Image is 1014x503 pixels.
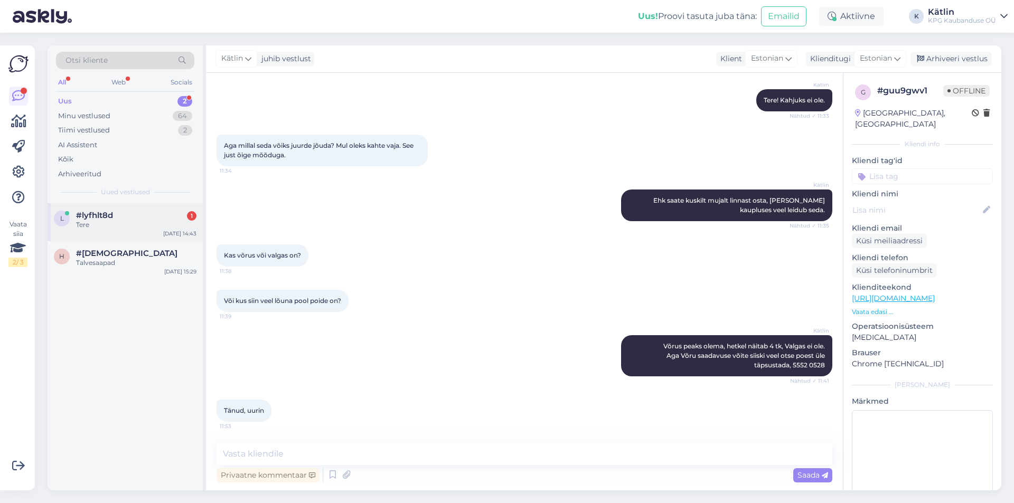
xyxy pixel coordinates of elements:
span: h [59,252,64,260]
p: Märkmed [852,396,993,407]
span: 11:34 [220,167,259,175]
div: Tiimi vestlused [58,125,110,136]
span: l [60,214,64,222]
div: Küsi meiliaadressi [852,234,927,248]
div: AI Assistent [58,140,97,150]
div: Vaata siia [8,220,27,267]
div: Kätlin [928,8,996,16]
b: Uus! [638,11,658,21]
input: Lisa nimi [852,204,981,216]
div: 2 / 3 [8,258,27,267]
span: Kätlin [790,327,829,335]
p: Vaata edasi ... [852,307,993,317]
div: K [909,9,924,24]
a: [URL][DOMAIN_NAME] [852,293,935,303]
p: Kliendi nimi [852,188,993,200]
p: Klienditeekond [852,282,993,293]
div: # guu9gwv1 [877,84,943,97]
span: 11:39 [220,312,259,320]
span: Tänud, uurin [224,406,264,414]
div: Tere [76,220,196,230]
span: #lyfhlt8d [76,211,113,220]
span: Ehk saate kuskilt mujalt linnast osta, [PERSON_NAME] kaupluses veel leidub seda. [653,196,827,214]
img: Askly Logo [8,54,29,74]
span: 11:53 [220,422,259,430]
div: Kliendi info [852,139,993,149]
div: Arhiveeritud [58,169,101,179]
span: 11:38 [220,267,259,275]
div: [DATE] 14:43 [163,230,196,238]
p: Kliendi telefon [852,252,993,263]
div: Talvesaapad [76,258,196,268]
div: Socials [168,75,194,89]
div: 1 [187,211,196,221]
span: Kätlin [790,81,829,89]
span: Kätlin [790,181,829,189]
span: Estonian [860,53,892,64]
span: Uued vestlused [101,187,150,197]
div: juhib vestlust [257,53,311,64]
span: Kas võrus või valgas on? [224,251,301,259]
div: Uus [58,96,72,107]
span: Estonian [751,53,783,64]
div: KPG Kaubanduse OÜ [928,16,996,25]
div: Proovi tasuta juba täna: [638,10,757,23]
p: [MEDICAL_DATA] [852,332,993,343]
span: Võrus peaks olema, hetkel näitab 4 tk, Valgas ei ole. Aga Võru saadavuse võite siiski veel otse p... [663,342,827,369]
p: Operatsioonisüsteem [852,321,993,332]
div: Privaatne kommentaar [217,468,320,482]
span: Otsi kliente [65,55,108,66]
span: g [861,88,866,96]
span: Kätlin [221,53,243,64]
div: 64 [173,111,192,121]
span: Offline [943,85,990,97]
input: Lisa tag [852,168,993,184]
div: 2 [177,96,192,107]
p: Kliendi email [852,223,993,234]
p: Kliendi tag'id [852,155,993,166]
div: [PERSON_NAME] [852,380,993,390]
div: Küsi telefoninumbrit [852,263,937,278]
div: Minu vestlused [58,111,110,121]
div: 2 [178,125,192,136]
div: Klienditugi [806,53,851,64]
div: Klient [716,53,742,64]
span: Tere! Kahjuks ei ole. [764,96,825,104]
p: Brauser [852,347,993,358]
div: All [56,75,68,89]
button: Emailid [761,6,806,26]
span: Nähtud ✓ 11:41 [790,377,829,385]
span: Aga millal seda võiks juurde jõuda? Mul oleks kahte vaja. See just õige mõõduga. [224,141,415,159]
span: Nähtud ✓ 11:33 [790,112,829,120]
div: [GEOGRAPHIC_DATA], [GEOGRAPHIC_DATA] [855,108,972,130]
span: Saada [797,470,828,480]
div: Arhiveeri vestlus [910,52,992,66]
div: Web [109,75,128,89]
div: Kõik [58,154,73,165]
div: Aktiivne [819,7,884,26]
span: #hzroamlu [76,249,177,258]
a: KätlinKPG Kaubanduse OÜ [928,8,1008,25]
span: Nähtud ✓ 11:35 [790,222,829,230]
p: Chrome [TECHNICAL_ID] [852,358,993,369]
div: [DATE] 15:29 [164,268,196,276]
span: Või kus siin veel lõuna pool poide on? [224,297,341,305]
